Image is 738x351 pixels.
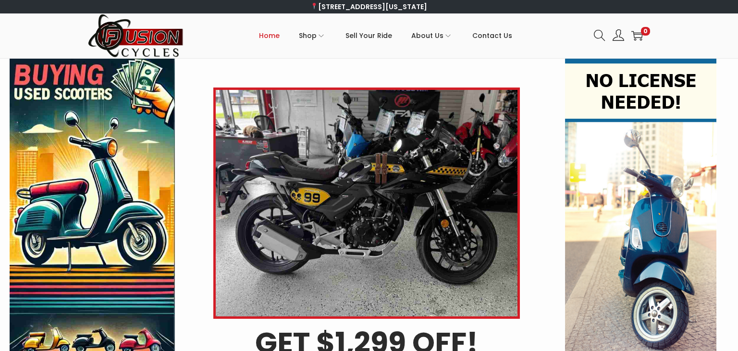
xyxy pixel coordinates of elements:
a: 0 [631,30,643,41]
img: Woostify retina logo [88,13,184,58]
span: About Us [411,24,443,48]
a: Contact Us [472,14,512,57]
a: Shop [299,14,326,57]
a: Sell Your Ride [345,14,392,57]
a: Home [259,14,280,57]
img: 📍 [311,3,318,10]
span: Contact Us [472,24,512,48]
nav: Primary navigation [184,14,587,57]
span: Sell Your Ride [345,24,392,48]
a: [STREET_ADDRESS][US_STATE] [311,2,428,12]
span: Shop [299,24,317,48]
a: About Us [411,14,453,57]
span: Home [259,24,280,48]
